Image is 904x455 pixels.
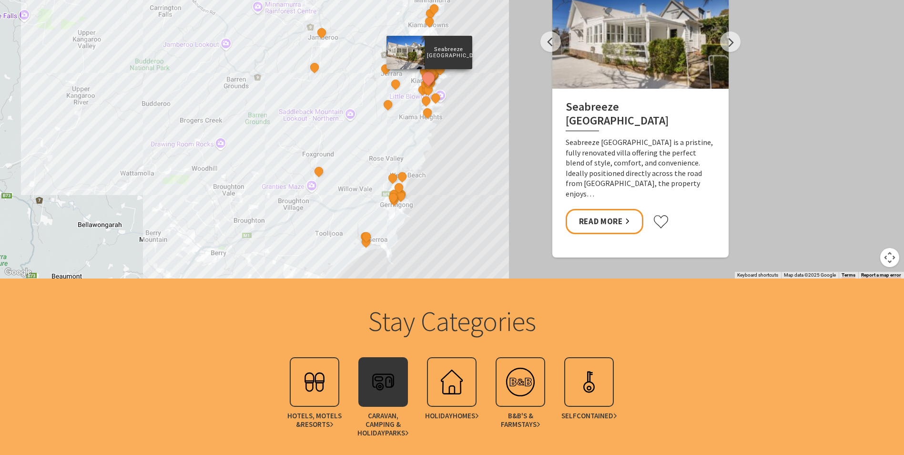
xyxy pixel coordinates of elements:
button: See detail about Saddleback Grove [381,98,394,111]
p: Seabreeze [GEOGRAPHIC_DATA] [425,45,472,60]
img: apartment.svg [570,363,608,401]
button: Previous [540,31,561,52]
span: Hotels, Motels & [285,412,345,429]
a: Caravan, Camping & HolidayParks [349,357,417,442]
a: Open this area in Google Maps (opens a new window) [2,266,34,279]
img: holhouse.svg [433,363,471,401]
p: Seabreeze [GEOGRAPHIC_DATA] is a pristine, fully renovated villa offering the perfect blend of st... [566,137,715,199]
span: Homes [453,412,479,420]
button: See detail about Coast and Country Holidays [387,192,399,204]
button: See detail about Casa Mar Azul [423,15,435,28]
button: See detail about Greyleigh Kiama [389,78,402,91]
span: Parks [385,429,409,437]
button: See detail about Park Ridge Retreat [388,194,400,206]
button: See detail about Cicada Luxury Camping [379,63,392,75]
button: See detail about Jamberoo Valley Farm Cottages [308,62,321,74]
button: See detail about Discovery Parks - Gerroa [360,230,372,243]
span: Caravan, Camping & Holiday [354,412,413,437]
img: campmotor.svg [364,363,402,401]
button: Next [720,31,741,52]
span: Farmstays [501,420,540,429]
a: Terms (opens in new tab) [842,272,855,278]
button: See detail about Bask at Loves Bay [421,107,434,119]
img: bedbreakfa.svg [501,363,539,401]
span: B&B's & [491,412,550,429]
button: Map camera controls [880,248,899,267]
a: HolidayHomes [417,357,486,442]
h2: Stay Categories [265,305,639,338]
button: See detail about Werri Beach Holiday Park [393,182,405,194]
a: Report a map error [861,272,901,278]
span: Resorts [301,420,334,429]
button: See detail about Jamberoo Pub and Saleyard Motel [315,26,328,39]
button: Keyboard shortcuts [737,272,778,279]
button: See detail about Mercure Gerringong Resort [386,172,399,185]
span: Holiday [425,412,479,420]
button: See detail about Seven Mile Beach Holiday Park [360,236,372,248]
span: Map data ©2025 Google [784,272,836,278]
button: See detail about Sundara Beach House [396,170,408,183]
button: See detail about Beach House on Johnson [428,3,440,15]
img: hotel.svg [295,363,334,401]
span: Self [561,412,617,420]
button: See detail about Kiama Harbour Cabins [434,63,447,75]
button: See detail about BIG4 Easts Beach Holiday Park [420,95,432,107]
button: See detail about Amaroo Kiama [429,92,442,104]
span: Contained [577,412,617,420]
h2: Seabreeze [GEOGRAPHIC_DATA] [566,100,715,131]
button: See detail about EagleView Park [313,165,325,177]
a: SelfContained [555,357,623,442]
button: See detail about Kendalls Beach Holiday Park [422,83,434,96]
a: Hotels, Motels &Resorts [280,357,349,442]
button: See detail about Seabreeze Luxury Beach House [419,69,437,87]
a: B&B's &Farmstays [486,357,555,442]
button: See detail about Bikini Surf Beach Kiama [422,76,434,88]
img: Google [2,266,34,279]
button: Click to favourite Seabreeze Luxury Beach House [653,215,669,229]
a: Read More [566,209,643,234]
